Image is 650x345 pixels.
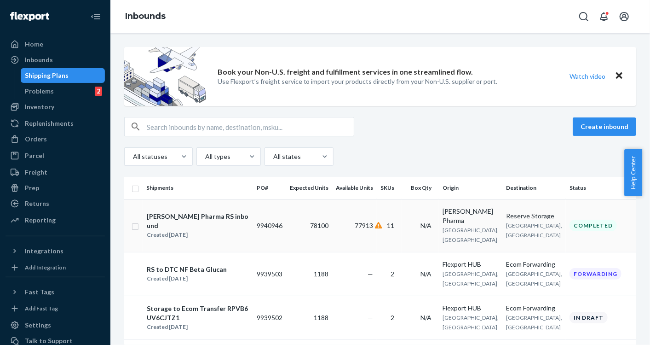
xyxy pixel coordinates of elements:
div: In draft [569,312,608,323]
p: Book your Non-U.S. freight and fulfillment services in one streamlined flow. [218,67,473,77]
div: Prep [25,183,39,193]
a: Inbounds [125,11,166,21]
div: Orders [25,134,47,144]
div: Returns [25,199,49,208]
button: Close [613,70,625,83]
a: Shipping Plans [21,68,105,83]
button: Close Navigation [86,7,105,26]
th: SKUs [377,177,402,199]
img: Flexport logo [10,12,49,21]
a: Add Integration [6,262,105,273]
div: [PERSON_NAME] Pharma RS inbound [147,212,249,230]
div: Home [25,40,43,49]
span: Soporte [18,6,51,15]
span: 2 [391,314,394,322]
div: Reserve Storage [506,211,562,221]
span: 77913 [355,222,373,229]
div: Created [DATE] [147,230,249,240]
div: Flexport HUB [443,304,499,313]
a: Returns [6,196,105,211]
div: [PERSON_NAME] Pharma [443,207,499,225]
button: Open Search Box [575,7,593,26]
span: — [368,270,373,278]
ol: breadcrumbs [118,3,173,30]
th: Available Units [332,177,377,199]
input: All types [204,152,205,161]
span: N/A [420,222,431,229]
div: Problems [25,87,54,96]
div: Storage to Ecom Transfer RPVB6UV6CJTZ1 [147,304,249,322]
div: Settings [25,321,51,330]
a: Add Fast Tag [6,303,105,314]
div: Parcel [25,151,44,160]
th: Origin [439,177,502,199]
div: 2 [95,87,102,96]
span: [GEOGRAPHIC_DATA], [GEOGRAPHIC_DATA] [443,270,499,287]
button: Fast Tags [6,285,105,299]
button: Open notifications [595,7,613,26]
div: Ecom Forwarding [506,304,562,313]
td: 9939502 [253,296,286,339]
div: Fast Tags [25,287,54,297]
input: Search inbounds by name, destination, msku... [147,117,354,136]
button: Open account menu [615,7,633,26]
th: Destination [502,177,566,199]
span: 11 [387,222,394,229]
span: [GEOGRAPHIC_DATA], [GEOGRAPHIC_DATA] [443,314,499,331]
a: Freight [6,165,105,180]
span: — [368,314,373,322]
div: Inventory [25,102,54,111]
td: 9939503 [253,252,286,296]
button: Watch video [564,70,611,83]
div: Replenishments [25,119,74,128]
button: Create inbound [573,117,636,136]
div: Created [DATE] [147,274,227,283]
a: Home [6,37,105,52]
span: [GEOGRAPHIC_DATA], [GEOGRAPHIC_DATA] [506,270,562,287]
p: Use Flexport’s freight service to import your products directly from your Non-U.S. supplier or port. [218,77,498,86]
div: Forwarding [569,268,621,280]
th: PO# [253,177,286,199]
span: 1188 [314,270,328,278]
div: Integrations [25,246,63,256]
div: Completed [569,220,617,231]
div: Ecom Forwarding [506,260,562,269]
div: RS to DTC NF Beta Glucan [147,265,227,274]
span: 78100 [310,222,328,229]
span: [GEOGRAPHIC_DATA], [GEOGRAPHIC_DATA] [506,314,562,331]
span: [GEOGRAPHIC_DATA], [GEOGRAPHIC_DATA] [443,227,499,243]
span: 1188 [314,314,328,322]
div: Freight [25,168,47,177]
span: N/A [420,270,431,278]
a: Replenishments [6,116,105,131]
div: Flexport HUB [443,260,499,269]
a: Reporting [6,213,105,228]
a: Orders [6,132,105,146]
a: Settings [6,318,105,333]
div: Reporting [25,216,56,225]
a: Problems2 [21,84,105,99]
input: All statuses [132,152,133,161]
button: Help Center [624,149,642,196]
div: Created [DATE] [147,322,249,332]
th: Box Qty [402,177,439,199]
a: Parcel [6,148,105,163]
a: Inbounds [6,53,105,67]
div: Shipping Plans [25,71,69,80]
div: Add Fast Tag [25,304,58,312]
input: All states [272,152,273,161]
span: N/A [420,314,431,322]
span: 2 [391,270,394,278]
td: 9940946 [253,199,286,252]
th: Expected Units [286,177,332,199]
button: Integrations [6,244,105,258]
div: Inbounds [25,55,53,64]
th: Shipments [143,177,253,199]
span: [GEOGRAPHIC_DATA], [GEOGRAPHIC_DATA] [506,222,562,239]
div: Add Integration [25,263,66,271]
a: Inventory [6,99,105,114]
a: Prep [6,181,105,195]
